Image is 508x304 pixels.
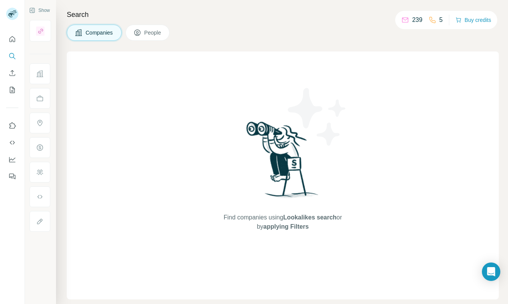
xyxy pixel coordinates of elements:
span: applying Filters [263,223,308,230]
img: Surfe Illustration - Stars [283,82,352,151]
div: Open Intercom Messenger [482,262,500,281]
span: Find companies using or by [221,213,344,231]
button: Show [24,5,55,16]
p: 239 [412,15,422,25]
span: Lookalikes search [283,214,336,221]
button: Feedback [6,169,18,183]
button: Search [6,49,18,63]
button: Use Surfe on LinkedIn [6,119,18,133]
button: Buy credits [455,15,491,25]
button: My lists [6,83,18,97]
span: People [144,29,162,37]
button: Use Surfe API [6,136,18,150]
button: Quick start [6,32,18,46]
h4: Search [67,9,499,20]
img: Surfe Illustration - Woman searching with binoculars [243,120,323,205]
button: Enrich CSV [6,66,18,80]
p: 5 [439,15,443,25]
button: Dashboard [6,153,18,166]
span: Companies [86,29,114,37]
